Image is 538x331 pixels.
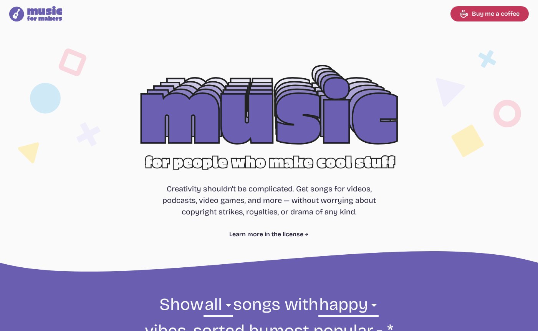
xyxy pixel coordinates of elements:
[159,183,380,217] p: Creativity shouldn't be complicated. Get songs for videos, podcasts, video games, and more — with...
[229,230,309,239] a: Learn more in the license
[450,6,529,21] a: Buy me a coffee
[204,293,233,320] select: genre
[318,293,379,320] select: vibe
